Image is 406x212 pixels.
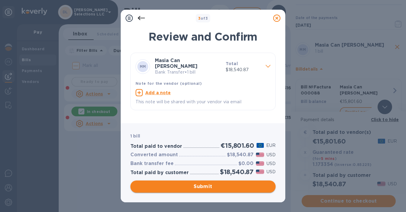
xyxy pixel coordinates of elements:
p: This note will be shared with your vendor via email [136,99,270,105]
p: USD [267,169,276,175]
p: $18,540.87 [226,67,261,73]
b: of 3 [198,16,208,21]
b: 1 bill [130,134,140,138]
span: 3 [198,16,201,21]
p: USD [267,152,276,158]
div: MMMasia Can [PERSON_NAME]Bank Transfer•1 billTotal$18,540.87Note for the vendor (optional)Add a n... [136,58,270,105]
button: Submit [130,181,276,193]
u: Add a note [145,90,171,95]
p: USD [267,161,276,167]
img: USD [256,153,264,157]
h2: $18,540.87 [220,168,254,176]
h3: Converted amount [130,152,178,158]
b: Total [226,61,238,66]
img: USD [256,161,264,166]
h2: €15,801.60 [221,142,254,149]
span: Submit [135,183,271,190]
img: USD [256,170,264,174]
b: MM [140,64,146,69]
h1: Review and Confirm [130,30,276,43]
h3: Bank transfer fee [130,161,174,167]
h3: $0.00 [238,161,254,167]
h3: Total paid by customer [130,170,189,176]
b: Masia Can [PERSON_NAME] [155,58,198,69]
p: Bank Transfer • 1 bill [155,69,221,75]
h3: Total paid to vendor [130,144,182,149]
h3: $18,540.87 [227,152,254,158]
b: Note for the vendor (optional) [136,81,202,86]
p: EUR [266,142,276,149]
